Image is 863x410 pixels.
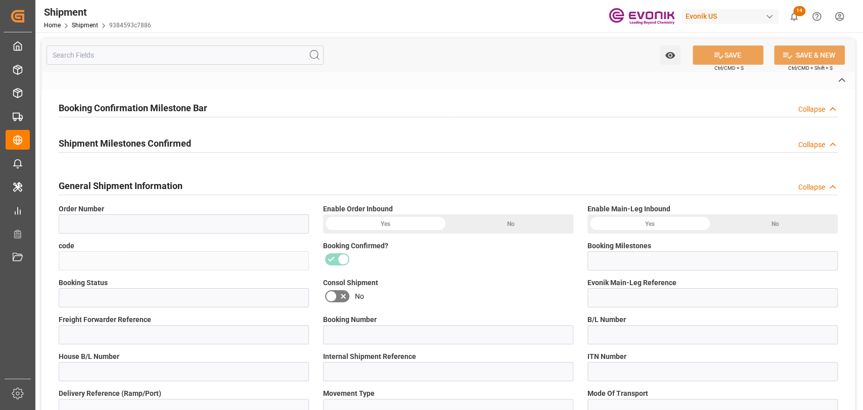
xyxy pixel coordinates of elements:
span: Ctrl/CMD + Shift + S [788,64,833,72]
span: Movement Type [323,388,375,399]
span: Internal Shipment Reference [323,351,416,362]
span: Booking Confirmed? [323,241,388,251]
h2: General Shipment Information [59,179,183,193]
div: Collapse [798,182,825,193]
div: Collapse [798,104,825,115]
button: SAVE & NEW [774,45,845,65]
span: Freight Forwarder Reference [59,314,151,325]
span: 14 [793,6,805,16]
span: Booking Status [59,278,108,288]
a: Home [44,22,61,29]
button: open menu [660,45,680,65]
div: Yes [323,214,448,234]
span: Order Number [59,204,104,214]
span: ITN Number [587,351,626,362]
h2: Booking Confirmation Milestone Bar [59,101,207,115]
div: Shipment [44,5,151,20]
button: show 14 new notifications [783,5,805,28]
a: Shipment [72,22,98,29]
span: House B/L Number [59,351,119,362]
div: No [712,214,837,234]
span: Enable Main-Leg Inbound [587,204,670,214]
div: No [448,214,573,234]
span: code [59,241,74,251]
h2: Shipment Milestones Confirmed [59,136,191,150]
button: Evonik US [682,7,783,26]
span: No [355,291,364,302]
span: Consol Shipment [323,278,378,288]
span: Enable Order Inbound [323,204,393,214]
span: B/L Number [587,314,626,325]
span: Delivery Reference (Ramp/Port) [59,388,161,399]
button: SAVE [693,45,763,65]
input: Search Fields [47,45,324,65]
span: Booking Number [323,314,377,325]
button: Help Center [805,5,828,28]
img: Evonik-brand-mark-Deep-Purple-RGB.jpeg_1700498283.jpeg [609,8,674,25]
span: Evonik Main-Leg Reference [587,278,676,288]
div: Evonik US [682,9,779,24]
span: Booking Milestones [587,241,651,251]
div: Collapse [798,140,825,150]
div: Yes [587,214,712,234]
span: Ctrl/CMD + S [714,64,744,72]
span: Mode Of Transport [587,388,648,399]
